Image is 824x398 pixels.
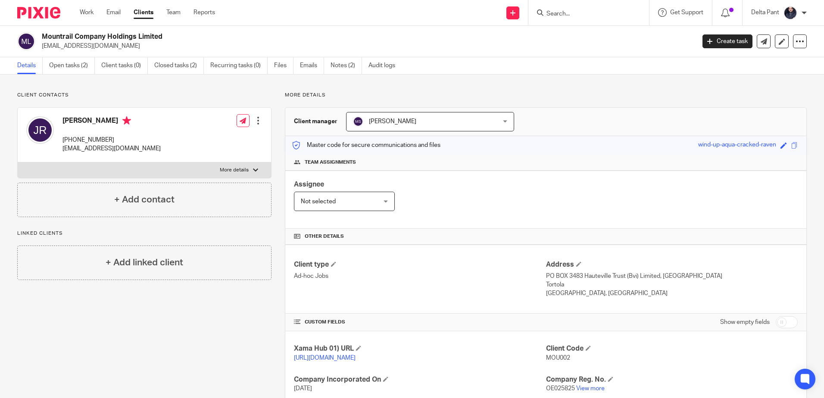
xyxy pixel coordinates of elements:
span: Get Support [670,9,703,16]
a: Email [106,8,121,17]
span: [PERSON_NAME] [369,118,416,124]
p: [EMAIL_ADDRESS][DOMAIN_NAME] [42,42,690,50]
a: Open tasks (2) [49,57,95,74]
p: Linked clients [17,230,272,237]
h4: + Add contact [114,193,175,206]
a: Team [166,8,181,17]
a: Clients [134,8,153,17]
h4: Client Code [546,344,798,353]
a: Details [17,57,43,74]
h4: CUSTOM FIELDS [294,319,546,326]
div: wind-up-aqua-cracked-raven [698,140,776,150]
input: Search [546,10,623,18]
p: [GEOGRAPHIC_DATA], [GEOGRAPHIC_DATA] [546,289,798,298]
a: Closed tasks (2) [154,57,204,74]
p: [PHONE_NUMBER] [62,136,161,144]
p: More details [220,167,249,174]
h4: Company Reg. No. [546,375,798,384]
p: More details [285,92,807,99]
a: Notes (2) [331,57,362,74]
h2: Mountrail Company Holdings Limited [42,32,560,41]
p: Ad-hoc Jobs [294,272,546,280]
h4: Company Incorporated On [294,375,546,384]
h4: Address [546,260,798,269]
span: OE025825 [546,386,575,392]
a: Create task [702,34,752,48]
span: Assignee [294,181,324,188]
a: Work [80,8,94,17]
a: View more [576,386,605,392]
p: Client contacts [17,92,272,99]
h4: + Add linked client [106,256,183,269]
img: svg%3E [17,32,35,50]
img: svg%3E [353,116,363,127]
span: Other details [305,233,344,240]
h4: Xama Hub 01) URL [294,344,546,353]
a: Audit logs [368,57,402,74]
p: Delta Pant [751,8,779,17]
h4: [PERSON_NAME] [62,116,161,127]
h4: Client type [294,260,546,269]
h3: Client manager [294,117,337,126]
span: MOU002 [546,355,570,361]
a: Emails [300,57,324,74]
img: dipesh-min.jpg [783,6,797,20]
p: Master code for secure communications and files [292,141,440,149]
img: svg%3E [26,116,54,144]
i: Primary [122,116,131,125]
a: [URL][DOMAIN_NAME] [294,355,356,361]
a: Files [274,57,293,74]
a: Recurring tasks (0) [210,57,268,74]
span: [DATE] [294,386,312,392]
img: Pixie [17,7,60,19]
span: Not selected [301,199,336,205]
p: [EMAIL_ADDRESS][DOMAIN_NAME] [62,144,161,153]
label: Show empty fields [720,318,770,326]
p: PO BOX 3483 Hauteville Trust (Bvi) Limited, [GEOGRAPHIC_DATA] [546,272,798,280]
a: Client tasks (0) [101,57,148,74]
a: Reports [194,8,215,17]
p: Tortola [546,280,798,289]
span: Team assignments [305,159,356,166]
